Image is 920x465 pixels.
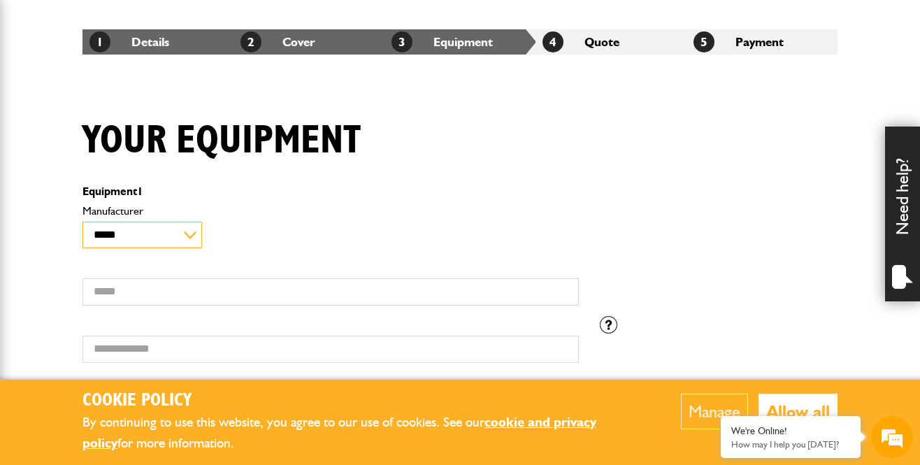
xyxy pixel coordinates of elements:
span: 3 [391,31,412,52]
li: Payment [687,29,838,55]
div: Chat with us now [73,78,235,96]
span: 5 [693,31,714,52]
li: Equipment [384,29,536,55]
a: 2Cover [240,34,315,49]
input: Enter your email address [18,171,255,201]
p: By continuing to use this website, you agree to our use of cookies. See our for more information. [82,412,638,455]
span: 4 [542,31,563,52]
img: d_20077148190_company_1631870298795_20077148190 [24,78,59,97]
h2: Cookie Policy [82,390,638,412]
span: 2 [240,31,261,52]
li: Quote [536,29,687,55]
span: 1 [137,185,143,198]
button: Manage [681,394,748,429]
p: How may I help you today? [731,439,850,450]
textarea: Type your message and hit 'Enter' [18,253,255,351]
p: Equipment [82,186,579,197]
label: Manufacturer [82,206,579,217]
input: Enter your last name [18,129,255,160]
div: Minimize live chat window [229,7,263,41]
em: Start Chat [190,362,254,381]
div: We're Online! [731,425,850,437]
a: 1Details [89,34,169,49]
button: Allow all [759,394,838,429]
input: Enter your phone number [18,212,255,243]
h1: Your equipment [82,117,361,164]
div: Need help? [885,127,920,301]
span: 1 [89,31,110,52]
